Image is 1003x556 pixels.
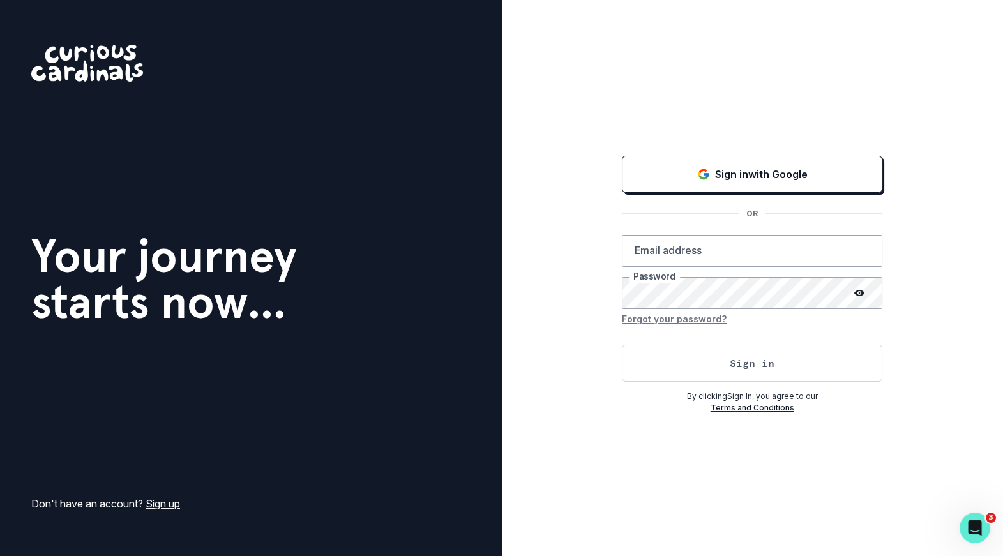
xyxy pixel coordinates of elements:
[960,513,990,543] iframe: Intercom live chat
[711,403,794,412] a: Terms and Conditions
[31,496,180,511] p: Don't have an account?
[622,391,882,402] p: By clicking Sign In , you agree to our
[146,497,180,510] a: Sign up
[622,345,882,382] button: Sign in
[31,233,297,325] h1: Your journey starts now...
[622,309,727,329] button: Forgot your password?
[986,513,996,523] span: 3
[622,156,882,193] button: Sign in with Google (GSuite)
[31,45,143,82] img: Curious Cardinals Logo
[715,167,808,182] p: Sign in with Google
[739,208,765,220] p: OR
